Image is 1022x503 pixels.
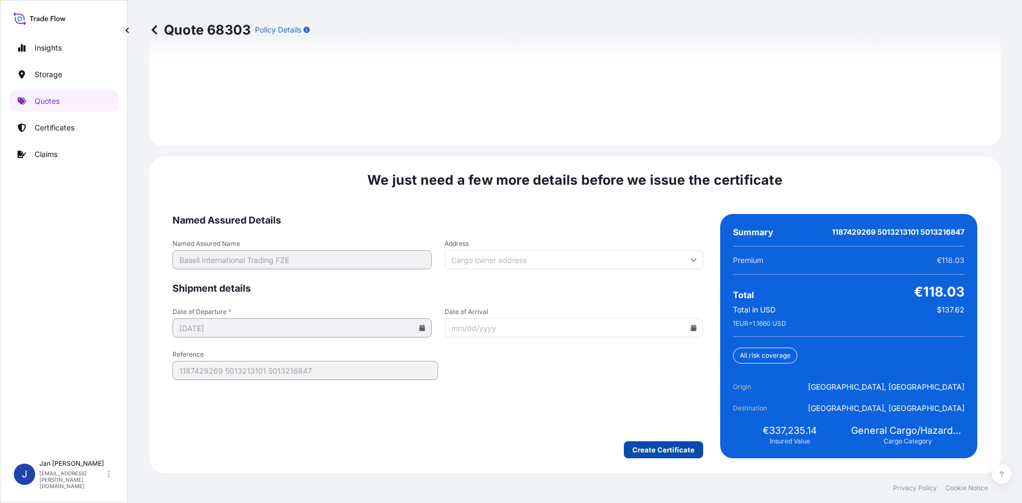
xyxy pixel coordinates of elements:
[22,469,27,480] span: J
[808,382,965,392] span: [GEOGRAPHIC_DATA], [GEOGRAPHIC_DATA]
[733,319,786,328] span: 1 EUR = 1.1660 USD
[172,361,438,380] input: Your internal reference
[733,255,763,266] span: Premium
[884,437,932,446] span: Cargo Category
[945,484,988,492] a: Cookie Notice
[39,470,105,489] p: [EMAIL_ADDRESS][PERSON_NAME][DOMAIN_NAME]
[9,37,119,59] a: Insights
[624,441,703,458] button: Create Certificate
[763,424,817,437] span: €337,235.14
[172,240,432,248] span: Named Assured Name
[893,484,937,492] a: Privacy Policy
[444,318,704,337] input: mm/dd/yyyy
[914,283,965,300] span: €118.03
[632,444,695,455] p: Create Certificate
[9,64,119,85] a: Storage
[367,171,782,188] span: We just need a few more details before we issue the certificate
[35,96,60,106] p: Quotes
[149,21,251,38] p: Quote 68303
[937,255,965,266] span: €118.03
[832,227,965,237] span: 1187429269 5013213101 5013216847
[172,318,432,337] input: mm/dd/yyyy
[35,122,75,133] p: Certificates
[937,304,965,315] span: $137.62
[172,350,438,359] span: Reference
[35,149,57,160] p: Claims
[733,227,773,237] span: Summary
[9,90,119,112] a: Quotes
[733,304,776,315] span: Total in USD
[172,308,432,316] span: Date of Departure
[444,308,704,316] span: Date of Arrival
[851,424,965,437] span: General Cargo/Hazardous Material
[444,240,704,248] span: Address
[9,117,119,138] a: Certificates
[733,382,793,392] span: Origin
[808,403,965,414] span: [GEOGRAPHIC_DATA], [GEOGRAPHIC_DATA]
[733,290,754,300] span: Total
[35,69,62,80] p: Storage
[733,403,793,414] span: Destination
[35,43,62,53] p: Insights
[444,250,704,269] input: Cargo owner address
[39,459,105,468] p: Jan [PERSON_NAME]
[733,348,797,364] div: All risk coverage
[172,282,703,295] span: Shipment details
[770,437,810,446] span: Insured Value
[9,144,119,165] a: Claims
[255,24,301,35] p: Policy Details
[172,214,703,227] span: Named Assured Details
